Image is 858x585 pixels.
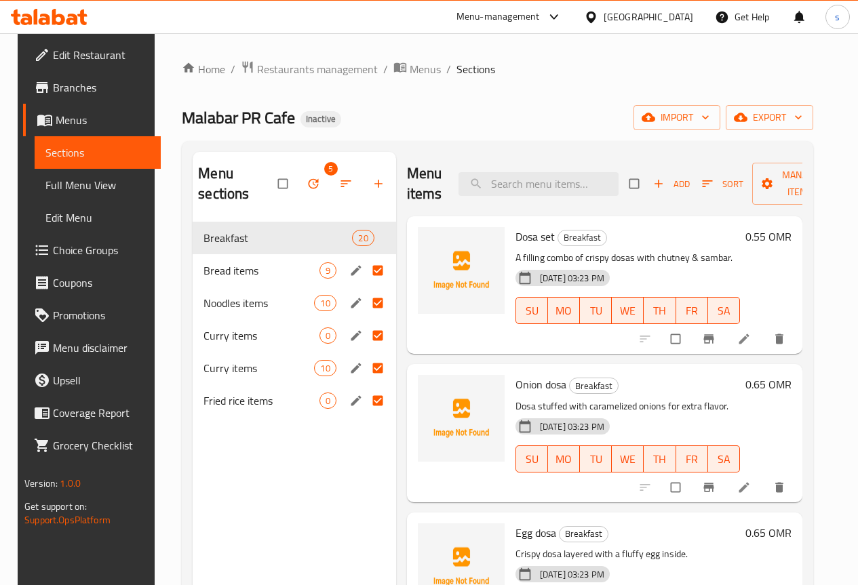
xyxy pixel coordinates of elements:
a: Menus [393,60,441,78]
button: edit [347,392,368,409]
button: edit [347,294,368,312]
span: Onion dosa [515,374,566,395]
span: MO [553,301,574,321]
span: Breakfast [203,230,352,246]
span: export [737,109,802,126]
button: TU [580,297,612,324]
span: Full Menu View [45,177,150,193]
span: 10 [315,362,335,375]
span: Fried rice items [203,392,319,409]
div: Menu-management [456,9,540,25]
a: Edit Restaurant [23,39,161,71]
h6: 0.65 OMR [745,375,792,394]
span: [DATE] 03:23 PM [534,272,610,285]
li: / [446,61,451,77]
button: WE [612,445,644,472]
img: Dosa set [418,227,505,314]
button: SU [515,445,548,472]
div: Noodles items [203,295,314,311]
span: 1.0.0 [60,475,81,492]
a: Coverage Report [23,397,161,429]
button: import [633,105,720,130]
span: Add item [650,174,693,195]
div: Curry items10edit [193,352,396,384]
span: Choice Groups [53,242,150,258]
a: Edit menu item [737,332,754,346]
button: TH [644,297,676,324]
span: Upsell [53,372,150,388]
span: Egg dosa [515,523,556,543]
nav: Menu sections [193,216,396,422]
p: Dosa stuffed with caramelized onions for extra flavor. [515,398,740,415]
span: Curry items [203,360,314,376]
a: Full Menu View [35,169,161,201]
div: items [352,230,374,246]
div: Curry items0edit [193,319,396,352]
a: Grocery Checklist [23,429,161,462]
span: SA [714,449,735,469]
span: Breakfast [560,526,608,542]
button: MO [548,445,580,472]
span: 9 [320,264,336,277]
span: Add [653,176,690,192]
span: TH [649,301,670,321]
span: Promotions [53,307,150,323]
span: FR [682,449,703,469]
span: 5 [324,162,338,176]
div: Bread items9edit [193,254,396,287]
button: edit [347,262,368,279]
span: 0 [320,395,336,407]
div: [GEOGRAPHIC_DATA] [604,9,693,24]
span: Curry items [203,327,319,344]
p: A filling combo of crispy dosas with chutney & sambar. [515,249,740,266]
a: Support.OpsPlatform [24,511,111,529]
span: Sort [702,176,743,192]
h2: Menu sections [198,163,278,204]
span: Bulk update [298,169,331,199]
button: Manage items [752,163,849,205]
button: Add [650,174,693,195]
div: Fried rice items0edit [193,384,396,417]
input: search [459,172,619,196]
span: Sections [45,144,150,161]
span: Restaurants management [257,61,378,77]
span: Branches [53,79,150,96]
span: Menu disclaimer [53,340,150,356]
li: / [231,61,235,77]
span: Sort items [693,174,752,195]
button: MO [548,297,580,324]
button: SU [515,297,548,324]
div: Inactive [300,111,341,127]
a: Menu disclaimer [23,331,161,364]
img: Onion dosa [418,375,505,462]
span: Get support on: [24,498,87,515]
span: Version: [24,475,58,492]
button: WE [612,297,644,324]
div: Breakfast [559,526,608,542]
button: edit [347,327,368,344]
button: Add section [364,169,396,199]
a: Choice Groups [23,234,161,266]
button: Branch-specific-item [694,324,726,354]
span: Dosa set [515,226,555,247]
span: Edit Menu [45,209,150,226]
a: Restaurants management [241,60,378,78]
span: Select all sections [270,171,298,197]
span: Select to update [663,475,691,500]
button: FR [676,445,708,472]
button: TH [644,445,676,472]
a: Branches [23,71,161,104]
div: Breakfast20 [193,222,396,254]
span: Select to update [663,326,691,352]
span: TU [585,449,606,469]
span: 0 [320,329,336,342]
button: SA [708,297,740,324]
span: Breakfast [558,230,606,245]
span: Malabar PR Cafe [182,102,295,133]
span: SU [522,301,543,321]
span: Grocery Checklist [53,437,150,453]
span: Edit Restaurant [53,47,150,63]
h6: 0.55 OMR [745,227,792,246]
span: Manage items [763,167,838,201]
